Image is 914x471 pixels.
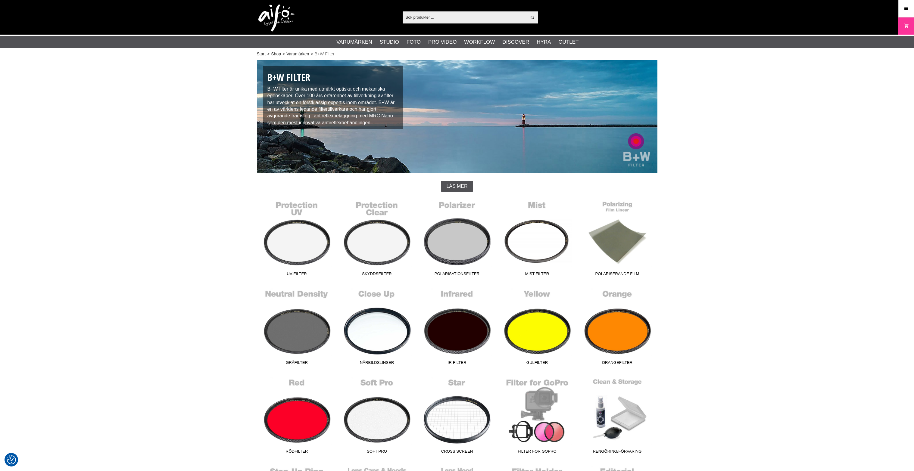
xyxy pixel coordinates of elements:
span: Närbildslinser [337,360,417,368]
a: UV-Filter [257,198,337,279]
a: Outlet [558,38,579,46]
span: Filter for GoPro [497,448,577,457]
a: Start [257,51,266,57]
span: Läs mer [446,184,467,189]
span: Cross Screen [417,448,497,457]
img: Revisit consent button [7,455,16,464]
span: > [310,51,313,57]
a: Pro Video [428,38,457,46]
a: Discover [502,38,529,46]
button: Samtyckesinställningar [7,454,16,465]
div: B+W filter är unika med utmärkt optiska och mekaniska egenskaper. Över 100 års erfarenhet av till... [263,66,403,129]
span: Rödfilter [257,448,337,457]
span: Soft Pro [337,448,417,457]
a: Soft Pro [337,375,417,457]
a: Workflow [464,38,495,46]
a: IR-Filter [417,287,497,368]
a: Polarisationsfilter [417,198,497,279]
a: Studio [380,38,399,46]
span: Rengöring/Förvaring [577,448,657,457]
span: UV-Filter [257,271,337,279]
span: Gråfilter [257,360,337,368]
img: B+W Filter [257,60,657,173]
a: Orangefilter [577,287,657,368]
span: IR-Filter [417,360,497,368]
a: Polariserande film [577,198,657,279]
span: B+W Filter [315,51,335,57]
span: Orangefilter [577,360,657,368]
a: Skyddsfilter [337,198,417,279]
a: Foto [407,38,421,46]
a: Filter for GoPro [497,375,577,457]
img: logo.png [258,5,295,32]
a: Varumärken [336,38,372,46]
a: Rengöring/Förvaring [577,375,657,457]
span: Mist Filter [497,271,577,279]
span: > [282,51,285,57]
a: Mist Filter [497,198,577,279]
span: Gulfilter [497,360,577,368]
a: Rödfilter [257,375,337,457]
a: Hyra [537,38,551,46]
span: Polariserande film [577,271,657,279]
a: Cross Screen [417,375,497,457]
span: Polarisationsfilter [417,271,497,279]
a: Varumärken [286,51,309,57]
a: Närbildslinser [337,287,417,368]
input: Sök produkter ... [403,13,527,22]
a: Gulfilter [497,287,577,368]
h1: B+W Filter [267,71,399,84]
a: Gråfilter [257,287,337,368]
span: Skyddsfilter [337,271,417,279]
span: > [267,51,270,57]
a: Shop [271,51,281,57]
